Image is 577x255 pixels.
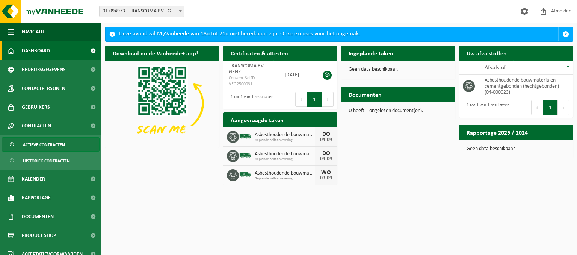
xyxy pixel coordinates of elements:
span: Asbesthoudende bouwmaterialen cementgebonden (hechtgebonden) [255,151,315,157]
span: Documenten [22,207,54,226]
h2: Certificaten & attesten [223,46,296,60]
span: TRANSCOMA BV - GENK [229,63,266,75]
div: Deze avond zal MyVanheede van 18u tot 21u niet bereikbaar zijn. Onze excuses voor het ongemak. [119,27,558,41]
span: Actieve contracten [23,138,65,152]
span: Contactpersonen [22,79,65,98]
span: Geplande zelfaanlevering [255,138,315,143]
span: 01-094973 - TRANSCOMA BV - GENK [100,6,184,17]
span: Dashboard [22,41,50,60]
span: Gebruikers [22,98,50,117]
span: Rapportage [22,188,51,207]
p: U heeft 1 ongelezen document(en). [349,108,448,114]
div: WO [319,170,334,176]
td: asbesthoudende bouwmaterialen cementgebonden (hechtgebonden) (04-000023) [479,75,573,97]
a: Actieve contracten [2,137,100,152]
span: Geplande zelfaanlevering [255,157,315,162]
button: Previous [295,92,307,107]
h2: Uw afvalstoffen [459,46,514,60]
span: Asbesthoudende bouwmaterialen cementgebonden (hechtgebonden) [255,132,315,138]
span: Consent-SelfD-VEG2500031 [229,75,273,87]
h2: Aangevraagde taken [223,112,291,127]
span: Navigatie [22,23,45,41]
span: Contracten [22,117,51,135]
h2: Download nu de Vanheede+ app! [105,46,205,60]
span: Asbesthoudende bouwmaterialen cementgebonden (hechtgebonden) [255,170,315,176]
h2: Documenten [341,87,389,102]
button: 1 [543,100,558,115]
button: 1 [307,92,322,107]
span: 01-094973 - TRANSCOMA BV - GENK [99,6,184,17]
div: 1 tot 1 van 1 resultaten [463,99,509,116]
a: Bekijk rapportage [517,140,572,155]
span: Product Shop [22,226,56,245]
img: BL-SO-LV [239,130,252,143]
div: 04-09 [319,137,334,143]
div: DO [319,131,334,137]
p: Geen data beschikbaar [467,146,566,152]
span: Historiek contracten [23,154,70,168]
span: Bedrijfsgegevens [22,60,66,79]
td: [DATE] [279,61,315,89]
div: 04-09 [319,156,334,162]
button: Next [558,100,569,115]
img: BL-SO-LV [239,168,252,181]
p: Geen data beschikbaar. [349,67,448,72]
h2: Rapportage 2025 / 2024 [459,125,535,140]
a: Historiek contracten [2,153,100,168]
div: 1 tot 1 van 1 resultaten [227,91,273,108]
span: Afvalstof [485,65,506,71]
button: Previous [531,100,543,115]
span: Kalender [22,170,45,188]
div: 03-09 [319,176,334,181]
div: DO [319,150,334,156]
button: Next [322,92,334,107]
h2: Ingeplande taken [341,46,401,60]
span: Geplande zelfaanlevering [255,176,315,181]
img: Download de VHEPlus App [105,61,219,146]
img: BL-SO-LV [239,149,252,162]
